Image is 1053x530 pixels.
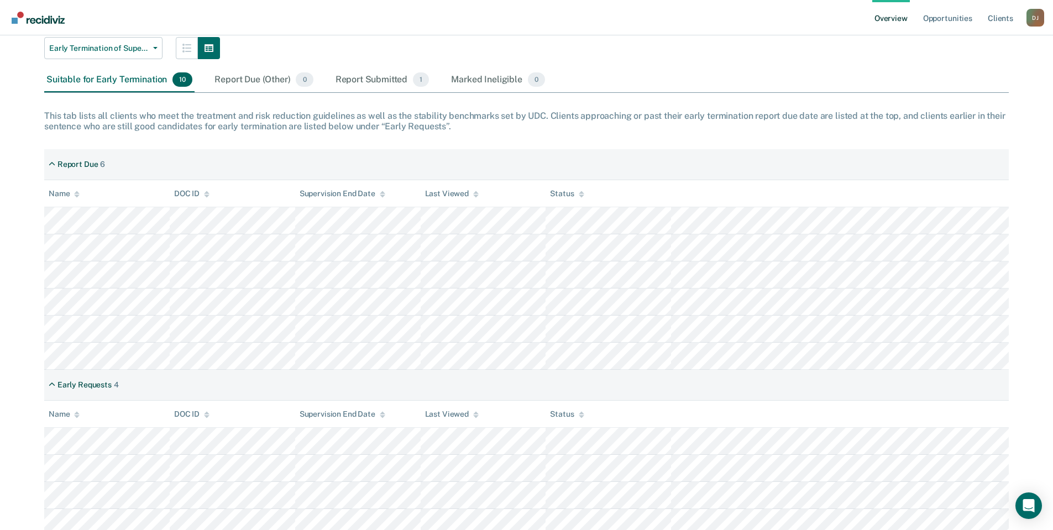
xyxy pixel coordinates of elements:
[172,72,192,87] span: 10
[12,12,65,24] img: Recidiviz
[49,189,80,198] div: Name
[300,410,385,419] div: Supervision End Date
[212,68,315,92] div: Report Due (Other)0
[49,44,149,53] span: Early Termination of Supervision
[57,160,98,169] div: Report Due
[114,380,119,390] div: 4
[449,68,547,92] div: Marked Ineligible0
[44,155,109,174] div: Report Due6
[174,410,209,419] div: DOC ID
[49,410,80,419] div: Name
[425,410,479,419] div: Last Viewed
[174,189,209,198] div: DOC ID
[100,160,105,169] div: 6
[550,410,584,419] div: Status
[1015,492,1042,519] div: Open Intercom Messenger
[550,189,584,198] div: Status
[528,72,545,87] span: 0
[296,72,313,87] span: 0
[333,68,432,92] div: Report Submitted1
[44,376,123,394] div: Early Requests4
[44,37,163,59] button: Early Termination of Supervision
[44,68,195,92] div: Suitable for Early Termination10
[413,72,429,87] span: 1
[57,380,112,390] div: Early Requests
[44,111,1009,132] div: This tab lists all clients who meet the treatment and risk reduction guidelines as well as the st...
[1026,9,1044,27] div: D J
[1026,9,1044,27] button: Profile dropdown button
[425,189,479,198] div: Last Viewed
[300,189,385,198] div: Supervision End Date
